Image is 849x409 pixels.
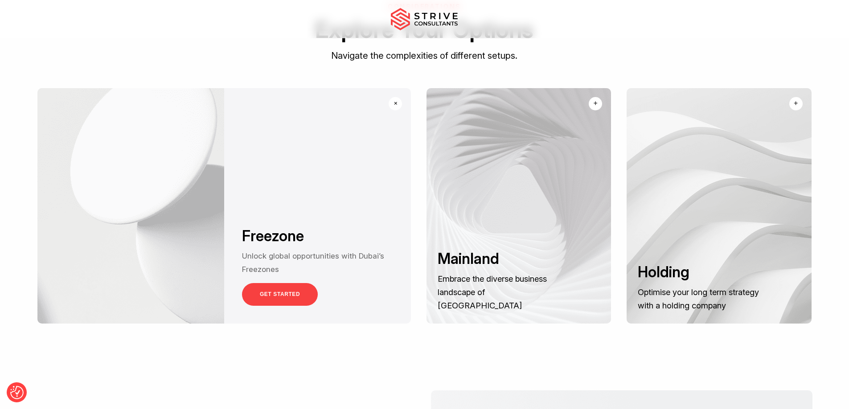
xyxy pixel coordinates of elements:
h3: Holding [638,263,763,282]
div: + [593,98,597,109]
p: Embrace the diverse business landscape of [GEOGRAPHIC_DATA] [438,272,562,312]
div: + [794,98,798,109]
p: Unlock global opportunities with Dubai’s Freezones [242,249,391,276]
img: Revisit consent button [10,386,24,399]
p: Optimise your long term strategy with a holding company [638,285,763,312]
h3: Freezone [242,227,391,246]
img: main-logo.svg [391,8,458,30]
div: + [390,98,401,109]
button: Consent Preferences [10,386,24,399]
h3: Mainland [438,250,562,268]
a: GET STARTED [242,283,318,306]
p: Navigate the complexities of different setups. [37,49,813,63]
